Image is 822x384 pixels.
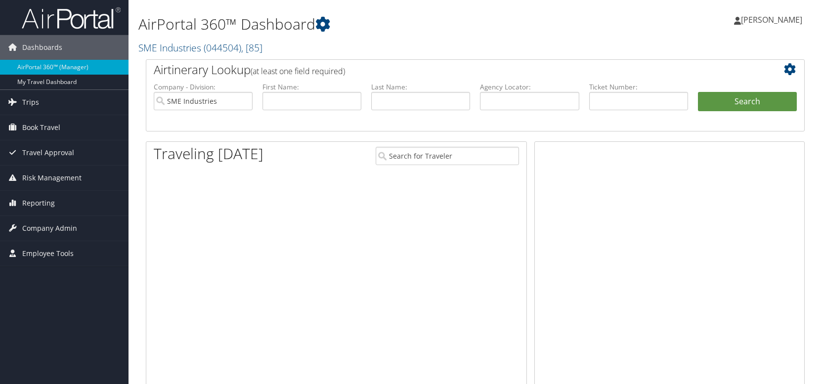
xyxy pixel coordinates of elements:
img: airportal-logo.png [22,6,121,30]
a: SME Industries [138,41,262,54]
h1: AirPortal 360™ Dashboard [138,14,588,35]
span: (at least one field required) [251,66,345,77]
span: Employee Tools [22,241,74,266]
label: Agency Locator: [480,82,579,92]
span: ( 044504 ) [204,41,241,54]
label: Last Name: [371,82,470,92]
span: Travel Approval [22,140,74,165]
span: Trips [22,90,39,115]
button: Search [698,92,797,112]
span: Dashboards [22,35,62,60]
h2: Airtinerary Lookup [154,61,742,78]
span: , [ 85 ] [241,41,262,54]
a: [PERSON_NAME] [734,5,812,35]
h1: Traveling [DATE] [154,143,263,164]
input: Search for Traveler [376,147,519,165]
span: Book Travel [22,115,60,140]
span: [PERSON_NAME] [741,14,802,25]
span: Risk Management [22,166,82,190]
label: Ticket Number: [589,82,688,92]
label: First Name: [262,82,361,92]
span: Company Admin [22,216,77,241]
span: Reporting [22,191,55,215]
label: Company - Division: [154,82,253,92]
